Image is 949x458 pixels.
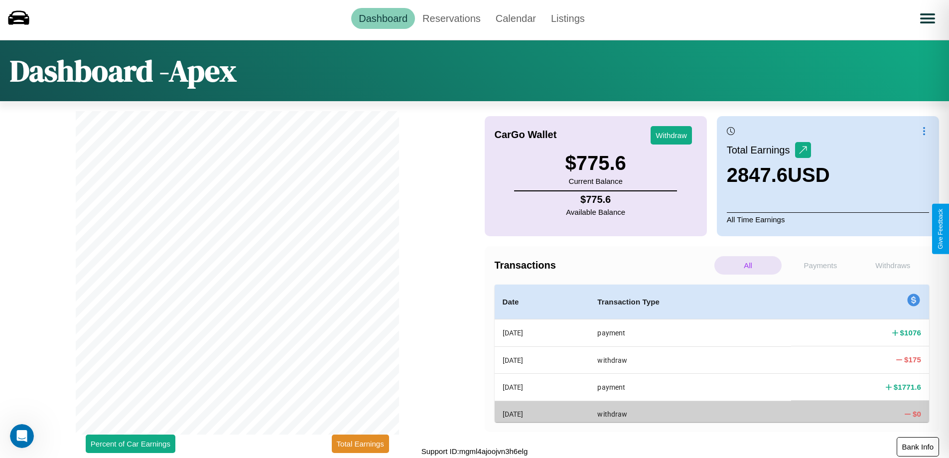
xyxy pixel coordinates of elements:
[543,8,592,29] a: Listings
[332,435,389,453] button: Total Earnings
[488,8,543,29] a: Calendar
[351,8,415,29] a: Dashboard
[566,205,625,219] p: Available Balance
[894,382,921,392] h4: $ 1771.6
[787,256,854,275] p: Payments
[913,409,921,419] h4: $ 0
[859,256,927,275] p: Withdraws
[597,296,783,308] h4: Transaction Type
[86,435,175,453] button: Percent of Car Earnings
[904,354,921,365] h4: $ 175
[566,194,625,205] h4: $ 775.6
[897,437,939,457] button: Bank Info
[589,401,791,427] th: withdraw
[495,285,930,428] table: simple table
[495,346,590,373] th: [DATE]
[714,256,782,275] p: All
[727,164,830,186] h3: 2847.6 USD
[589,346,791,373] th: withdraw
[589,319,791,347] th: payment
[651,126,692,145] button: Withdraw
[415,8,488,29] a: Reservations
[565,174,626,188] p: Current Balance
[10,50,237,91] h1: Dashboard - Apex
[495,319,590,347] th: [DATE]
[495,401,590,427] th: [DATE]
[589,374,791,401] th: payment
[10,424,34,448] iframe: Intercom live chat
[495,374,590,401] th: [DATE]
[914,4,942,32] button: Open menu
[900,327,921,338] h4: $ 1076
[503,296,582,308] h4: Date
[937,209,944,249] div: Give Feedback
[565,152,626,174] h3: $ 775.6
[727,212,929,226] p: All Time Earnings
[727,141,795,159] p: Total Earnings
[495,260,712,271] h4: Transactions
[421,445,528,458] p: Support ID: mgml4ajoojvn3h6elg
[495,129,557,141] h4: CarGo Wallet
